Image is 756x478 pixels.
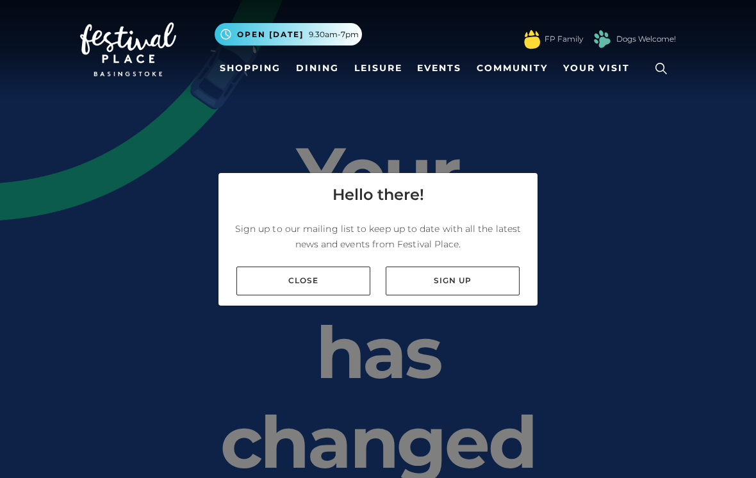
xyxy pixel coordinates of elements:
a: Community [472,56,553,80]
a: Sign up [386,267,520,295]
a: Close [236,267,370,295]
span: Open [DATE] [237,29,304,40]
span: Your Visit [563,62,630,75]
img: Festival Place Logo [80,22,176,76]
a: Dining [291,56,344,80]
a: Shopping [215,56,286,80]
span: 9.30am-7pm [309,29,359,40]
h4: Hello there! [333,183,424,206]
a: Your Visit [558,56,641,80]
a: Events [412,56,466,80]
a: Dogs Welcome! [616,33,676,45]
button: Open [DATE] 9.30am-7pm [215,23,362,45]
a: FP Family [545,33,583,45]
p: Sign up to our mailing list to keep up to date with all the latest news and events from Festival ... [229,221,527,252]
a: Leisure [349,56,407,80]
